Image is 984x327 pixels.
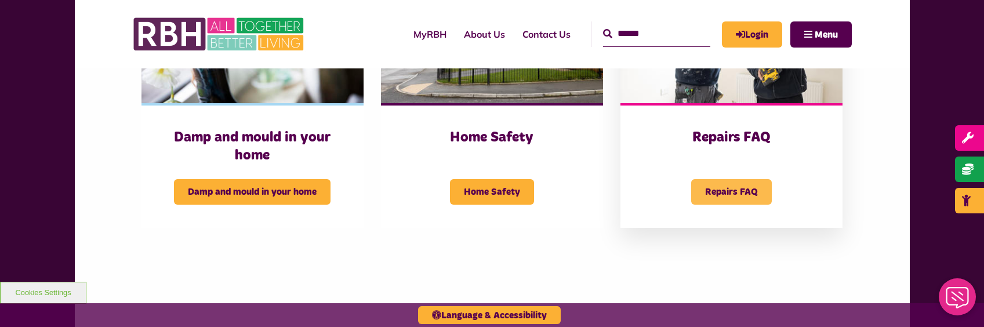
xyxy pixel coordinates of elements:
button: Navigation [790,21,852,48]
h3: Damp and mould in your home [165,129,340,165]
a: MyRBH [722,21,782,48]
iframe: Netcall Web Assistant for live chat [932,275,984,327]
input: Search [603,21,710,46]
span: Damp and mould in your home [174,179,331,205]
img: RBH [133,12,307,57]
h3: Home Safety [404,129,580,147]
a: About Us [455,19,514,50]
a: MyRBH [405,19,455,50]
button: Language & Accessibility [418,306,561,324]
span: Home Safety [450,179,534,205]
span: Repairs FAQ [691,179,772,205]
h3: Repairs FAQ [644,129,819,147]
a: Contact Us [514,19,579,50]
span: Menu [815,30,838,39]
